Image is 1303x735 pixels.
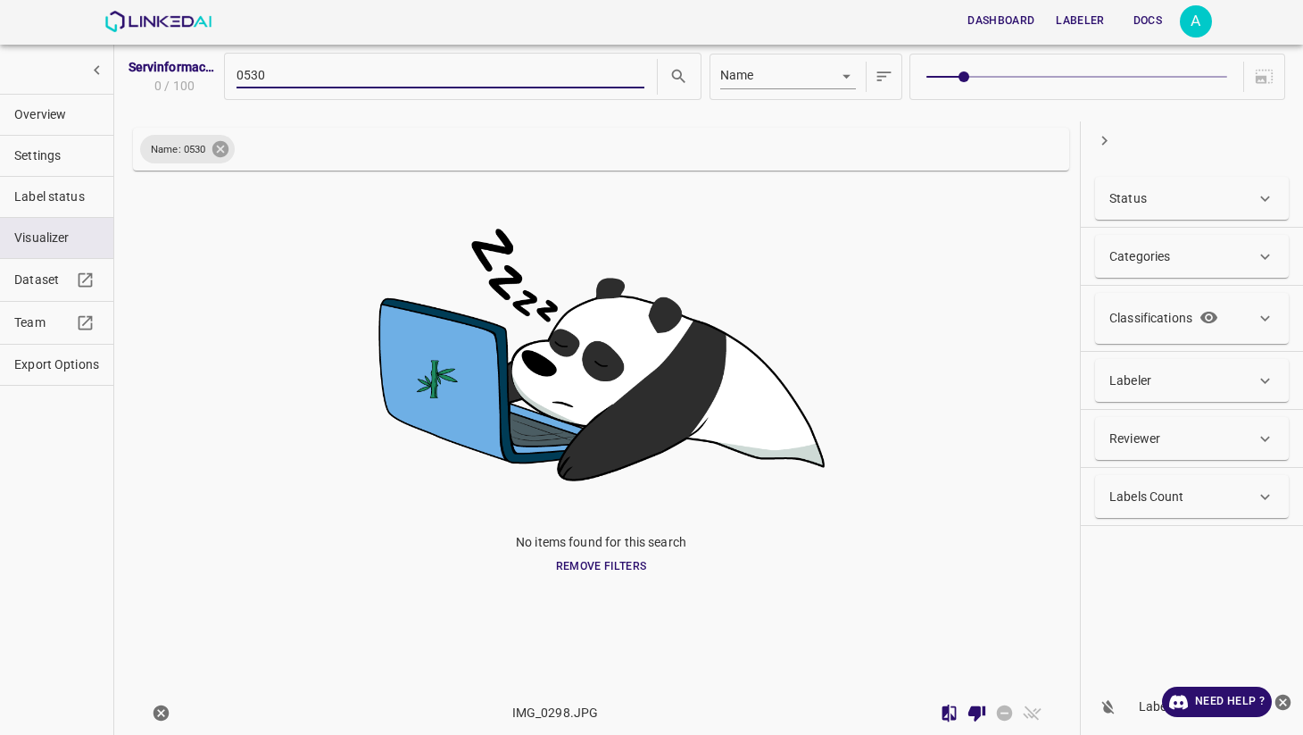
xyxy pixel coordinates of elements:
[935,700,963,728] button: Compare Image
[14,313,71,332] span: Team
[870,58,898,96] button: sort
[1119,6,1176,36] button: Docs
[80,54,113,87] button: show more
[14,188,99,206] span: Label status
[151,77,195,96] span: 0 / 100
[1180,5,1212,38] button: Open settings
[129,58,218,77] span: Servinformación_Arandanos_2025_VERDE
[138,533,1064,552] p: No items found for this search
[378,229,825,480] img: No data found
[957,3,1045,39] a: Dashboard
[1162,687,1272,717] a: Need Help ?
[140,142,216,157] span: Name: 0530
[665,63,693,90] button: search
[720,65,856,88] div: Name
[1272,687,1294,717] button: close-help
[14,355,99,374] span: Export Options
[1049,6,1111,36] button: Labeler
[104,11,212,32] img: LinkedAI
[14,229,99,247] span: Visualizer
[549,552,654,581] button: Remove Filters
[1116,3,1180,39] a: Docs
[1045,3,1115,39] a: Labeler
[960,6,1042,36] button: Dashboard
[1180,5,1212,38] div: A
[512,705,599,723] p: IMG_0298.JPG
[140,135,235,163] div: Name: 0530
[14,271,71,289] span: Dataset
[14,105,99,124] span: Overview
[237,65,644,88] input: Name
[14,146,99,165] span: Settings
[963,700,991,728] button: Review Image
